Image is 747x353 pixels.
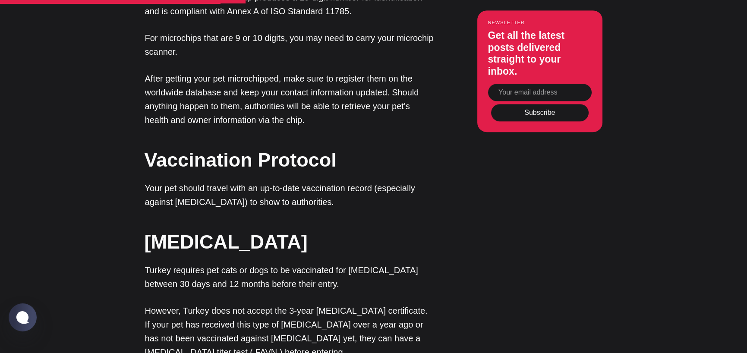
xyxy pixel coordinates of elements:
[145,181,434,209] p: Your pet should travel with an up-to-date vaccination record (especially against [MEDICAL_DATA]) ...
[145,228,434,255] h2: [MEDICAL_DATA]
[491,104,589,121] button: Subscribe
[488,20,592,25] small: Newsletter
[488,84,592,101] input: Your email address
[145,263,434,291] p: Turkey requires pet cats or dogs to be vaccinated for [MEDICAL_DATA] between 30 days and 12 month...
[145,31,434,59] p: For microchips that are 9 or 10 digits, you may need to carry your microchip scanner.
[145,146,434,173] h2: Vaccination Protocol
[145,72,434,127] p: After getting your pet microchipped, make sure to register them on the worldwide database and kee...
[488,30,592,78] h3: Get all the latest posts delivered straight to your inbox.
